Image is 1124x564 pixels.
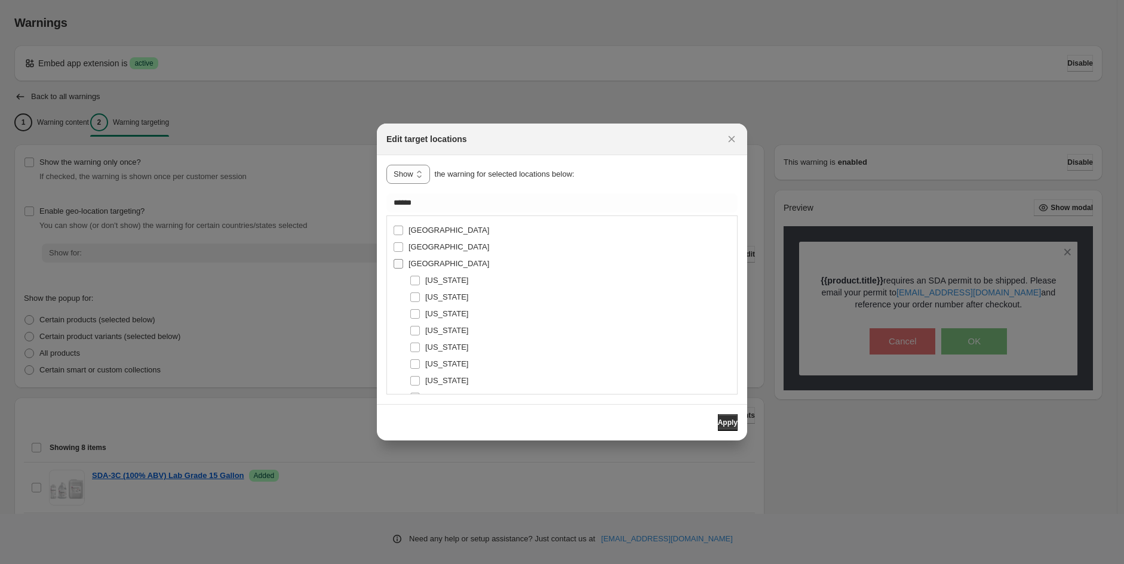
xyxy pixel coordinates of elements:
button: Apply [718,414,738,431]
p: the warning for selected locations below: [435,168,575,180]
span: [GEOGRAPHIC_DATA] [409,259,489,268]
span: [US_STATE] [425,292,468,301]
h2: Edit target locations [386,133,467,145]
span: [US_STATE] [425,343,468,352]
span: [GEOGRAPHIC_DATA] [409,242,489,251]
span: Apply [718,418,738,427]
button: Close [723,131,740,147]
span: [US_STATE] [425,393,468,402]
span: [US_STATE] [425,376,468,385]
span: [US_STATE] [425,276,468,285]
span: [US_STATE] [425,359,468,368]
span: [GEOGRAPHIC_DATA] [409,226,489,235]
span: [US_STATE] [425,309,468,318]
span: [US_STATE] [425,326,468,335]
